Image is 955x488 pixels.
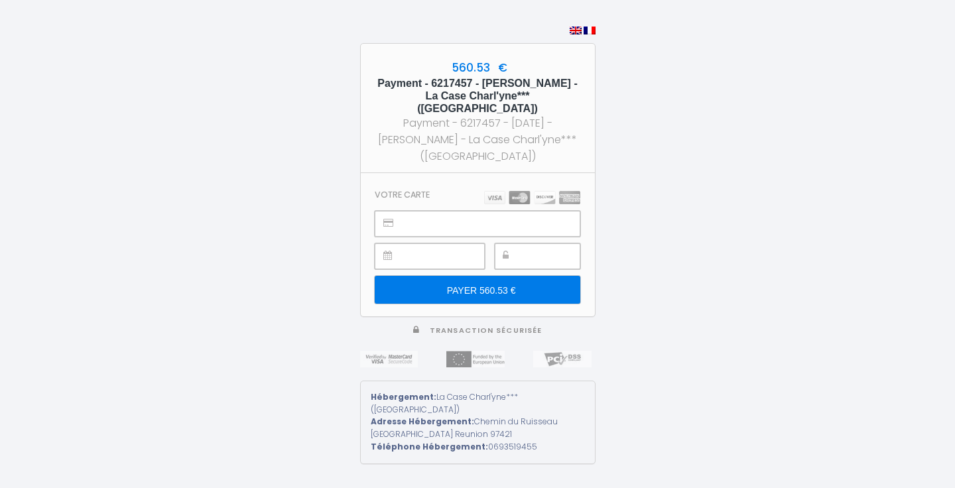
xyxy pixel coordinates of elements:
[373,115,583,164] div: Payment - 6217457 - [DATE] - [PERSON_NAME] - La Case Charl'yne*** ([GEOGRAPHIC_DATA])
[375,276,580,304] input: PAYER 560.53 €
[405,244,483,269] iframe: Secure payment input frame
[405,212,579,236] iframe: Secure payment input frame
[371,391,585,416] div: La Case Charl'yne*** ([GEOGRAPHIC_DATA])
[371,441,585,454] div: 0693519455
[525,244,580,269] iframe: Secure payment input frame
[371,416,474,427] strong: Adresse Hébergement:
[371,391,436,402] strong: Hébergement:
[375,190,430,200] h3: Votre carte
[484,191,580,204] img: carts.png
[373,77,583,115] h5: Payment - 6217457 - [PERSON_NAME] - La Case Charl'yne*** ([GEOGRAPHIC_DATA])
[570,27,582,34] img: en.png
[584,27,596,34] img: fr.png
[371,416,585,441] div: Chemin du Ruisseau [GEOGRAPHIC_DATA] Reunion 97421
[371,441,488,452] strong: Téléphone Hébergement:
[430,326,542,335] span: Transaction sécurisée
[448,60,507,76] span: 560.53 €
